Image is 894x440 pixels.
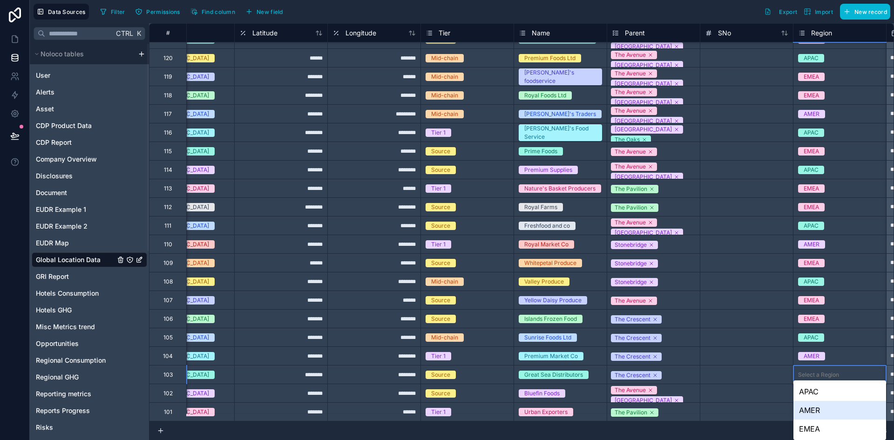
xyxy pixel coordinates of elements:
div: Freshfood and co [524,222,570,230]
div: The Avenue [615,218,646,227]
div: The Avenue [615,51,646,59]
button: Noloco tables [32,47,134,61]
div: Mid-chain [431,278,458,286]
div: The Pavilion [615,185,647,193]
a: GRI Report [36,272,115,281]
div: EMEA [804,147,819,156]
span: Permissions [146,8,180,15]
a: CDP Product Data [36,121,115,130]
span: Find column [202,8,235,15]
div: CDP Product Data [32,118,147,133]
div: The Crescent [615,371,650,379]
span: Import [815,8,833,15]
button: Filter [96,5,129,19]
div: Royal Foods Ltd [524,91,566,100]
div: GRI Report [32,269,147,284]
div: APAC [804,166,819,174]
span: Longitude [345,28,376,38]
div: 111 [164,222,171,230]
button: New field [242,5,286,19]
span: CDP Product Data [36,121,92,130]
a: New record [836,4,890,20]
button: Export [761,4,800,20]
a: EUDR Map [36,238,115,248]
div: Alerts [32,85,147,100]
div: Premium Foods Ltd [524,54,576,62]
div: 102 [163,390,173,397]
div: Hotels GHG [32,303,147,318]
div: 116 [164,129,172,136]
div: 112 [164,203,172,211]
div: Stonebridge [615,278,647,286]
div: User [32,68,147,83]
div: EMEA [804,259,819,267]
button: Import [800,4,836,20]
div: Document [32,185,147,200]
a: EUDR Example 1 [36,205,115,214]
span: Alerts [36,88,54,97]
button: Data Sources [34,4,89,20]
div: Tier 1 [431,352,446,360]
div: Mid-chain [431,73,458,81]
span: Hotels Consumption [36,289,99,298]
div: Select a Region [798,371,839,379]
div: The Avenue [615,162,646,171]
div: 114 [164,166,172,174]
div: EUDR Example 1 [32,202,147,217]
a: Reporting metrics [36,389,115,399]
div: 118 [164,92,172,99]
button: New record [840,4,890,20]
div: Royal Farms [524,203,557,211]
div: [GEOGRAPHIC_DATA] [615,125,672,134]
div: 109 [163,259,173,267]
div: 105 [163,334,173,341]
span: Company Overview [36,155,97,164]
div: EUDR Map [32,236,147,250]
div: Stonebridge [615,259,647,268]
span: K [135,30,142,37]
span: Global Location Data [36,255,101,264]
div: EMEA [793,420,886,438]
a: Document [36,188,115,197]
div: Source [431,222,450,230]
a: Alerts [36,88,115,97]
div: APAC [804,278,819,286]
span: Hotels GHG [36,305,72,315]
div: 101 [164,408,172,416]
div: 104 [163,352,173,360]
a: Misc Metrics trend [36,322,115,332]
span: Name [532,28,550,38]
div: Tier 1 [431,184,446,193]
div: The Pavilion [615,203,647,212]
div: AMER [804,352,819,360]
button: Find column [187,5,238,19]
div: Source [431,259,450,267]
div: APAC [804,54,819,62]
div: AMER [804,240,819,249]
div: AMER [804,110,819,118]
div: Source [431,147,450,156]
div: Valley Produce [524,278,564,286]
div: The Crescent [615,352,650,361]
a: Reports Progress [36,406,115,415]
div: Risks [32,420,147,435]
div: Mid-chain [431,54,458,62]
div: The Avenue [615,386,646,394]
div: [GEOGRAPHIC_DATA] [615,80,672,88]
a: Opportunities [36,339,115,348]
div: Great Sea Distributors [524,371,583,379]
div: EMEA [804,184,819,193]
div: [GEOGRAPHIC_DATA] [615,117,672,125]
div: CDP Report [32,135,147,150]
div: EMEA [804,91,819,100]
a: Regional GHG [36,372,115,382]
div: The Pavilion [615,408,647,417]
button: Permissions [132,5,183,19]
div: Mid-chain [431,110,458,118]
span: Regional Consumption [36,356,106,365]
div: [GEOGRAPHIC_DATA] [615,98,672,107]
div: The Avenue [615,297,646,305]
div: Tier 1 [431,408,446,416]
div: Disclosures [32,169,147,183]
span: Regional GHG [36,372,79,382]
